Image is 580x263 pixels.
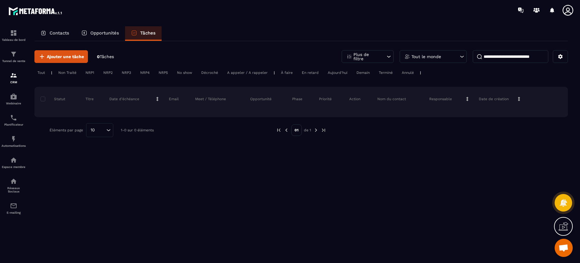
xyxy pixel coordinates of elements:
[90,30,119,36] p: Opportunités
[274,71,275,75] p: |
[2,211,26,214] p: E-mailing
[2,38,26,41] p: Tableau de bord
[284,127,289,133] img: prev
[377,97,406,101] p: Nom du contact
[349,97,360,101] p: Action
[10,72,17,79] img: formation
[278,69,296,76] div: À faire
[34,69,48,76] div: Tout
[8,5,63,16] img: logo
[304,128,311,133] p: de 1
[10,178,17,185] img: social-network
[2,165,26,169] p: Espace membre
[2,59,26,63] p: Tunnel de vente
[100,54,114,59] span: Tâches
[140,30,156,36] p: Tâches
[2,131,26,152] a: automationsautomationsAutomatisations
[10,202,17,209] img: email
[86,123,113,137] div: Search for option
[47,54,84,60] span: Ajouter une tâche
[137,69,153,76] div: NRP4
[97,54,114,60] p: 0
[75,26,125,41] a: Opportunités
[2,186,26,193] p: Réseaux Sociaux
[34,50,88,63] button: Ajouter une tâche
[299,69,322,76] div: En retard
[55,69,79,76] div: Non Traité
[174,69,195,76] div: No show
[121,128,154,132] p: 1-0 sur 0 éléments
[10,51,17,58] img: formation
[2,67,26,88] a: formationformationCRM
[42,97,65,101] p: Statut
[10,93,17,100] img: automations
[353,69,373,76] div: Demain
[51,71,52,75] p: |
[82,69,97,76] div: NRP1
[2,88,26,110] a: automationsautomationsWebinaire
[411,54,441,59] p: Tout le monde
[89,127,97,133] span: 10
[321,127,326,133] img: next
[85,97,94,101] p: Titre
[198,69,221,76] div: Décroché
[376,69,396,76] div: Terminé
[555,239,573,257] a: Ouvrir le chat
[319,97,332,101] p: Priorité
[325,69,350,76] div: Aujourd'hui
[2,46,26,67] a: formationformationTunnel de vente
[2,81,26,84] p: CRM
[156,69,171,76] div: NRP5
[50,30,69,36] p: Contacts
[479,97,509,101] p: Date de création
[2,25,26,46] a: formationformationTableau de bord
[2,152,26,173] a: automationsautomationsEspace membre
[2,198,26,219] a: emailemailE-mailing
[276,127,282,133] img: prev
[100,69,116,76] div: NRP2
[97,127,105,133] input: Search for option
[2,110,26,131] a: schedulerschedulerPlanificateur
[250,97,272,101] p: Opportunité
[353,52,380,61] p: Plus de filtre
[291,124,302,136] p: 01
[2,102,26,105] p: Webinaire
[125,26,162,41] a: Tâches
[169,97,179,101] p: Email
[2,144,26,147] p: Automatisations
[195,97,226,101] p: Meet / Téléphone
[10,135,17,143] img: automations
[10,114,17,121] img: scheduler
[224,69,271,76] div: A appeler / A rappeler
[420,71,421,75] p: |
[10,156,17,164] img: automations
[292,97,302,101] p: Phase
[2,173,26,198] a: social-networksocial-networkRéseaux Sociaux
[10,29,17,37] img: formation
[399,69,417,76] div: Annulé
[2,123,26,126] p: Planificateur
[429,97,452,101] p: Responsable
[34,26,75,41] a: Contacts
[119,69,134,76] div: NRP3
[50,128,83,132] p: Éléments par page
[109,97,139,101] p: Date d’échéance
[313,127,319,133] img: next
